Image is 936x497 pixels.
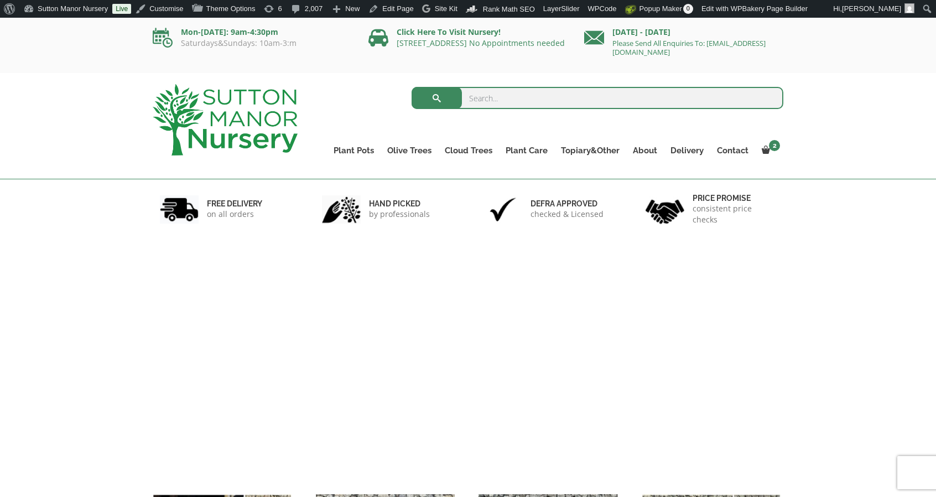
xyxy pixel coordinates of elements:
[112,4,131,14] a: Live
[438,143,499,158] a: Cloud Trees
[153,25,352,39] p: Mon-[DATE]: 9am-4:30pm
[207,199,262,209] h6: FREE DELIVERY
[693,193,777,203] h6: Price promise
[483,195,522,224] img: 3.jpg
[646,193,684,226] img: 4.jpg
[153,84,298,156] img: logo
[612,38,766,57] a: Please Send All Enquiries To: [EMAIL_ADDRESS][DOMAIN_NAME]
[381,143,438,158] a: Olive Trees
[499,143,554,158] a: Plant Care
[693,203,777,225] p: consistent price checks
[626,143,664,158] a: About
[369,209,430,220] p: by professionals
[842,4,901,13] span: [PERSON_NAME]
[664,143,710,158] a: Delivery
[327,143,381,158] a: Plant Pots
[153,39,352,48] p: Saturdays&Sundays: 10am-3:m
[554,143,626,158] a: Topiary&Other
[207,209,262,220] p: on all orders
[397,38,565,48] a: [STREET_ADDRESS] No Appointments needed
[397,27,501,37] a: Click Here To Visit Nursery!
[531,199,604,209] h6: Defra approved
[483,5,535,13] span: Rank Math SEO
[531,209,604,220] p: checked & Licensed
[435,4,457,13] span: Site Kit
[369,199,430,209] h6: hand picked
[412,87,784,109] input: Search...
[683,4,693,14] span: 0
[584,25,783,39] p: [DATE] - [DATE]
[160,195,199,224] img: 1.jpg
[710,143,755,158] a: Contact
[322,195,361,224] img: 2.jpg
[755,143,783,158] a: 2
[769,140,780,151] span: 2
